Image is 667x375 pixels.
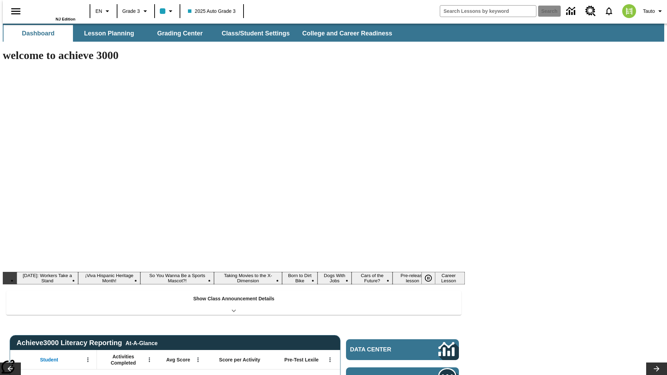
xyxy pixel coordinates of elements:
button: Pause [421,272,435,284]
a: Data Center [346,339,459,360]
span: EN [96,8,102,15]
button: Lesson Planning [74,25,144,42]
button: Slide 8 Pre-release lesson [393,272,433,284]
button: Dashboard [3,25,73,42]
button: Slide 1 Labor Day: Workers Take a Stand [17,272,78,284]
button: Slide 2 ¡Viva Hispanic Heritage Month! [78,272,141,284]
button: Grade: Grade 3, Select a grade [120,5,152,17]
button: Open Menu [144,355,155,365]
div: SubNavbar [3,24,664,42]
span: Grade 3 [122,8,140,15]
div: At-A-Glance [125,339,157,347]
button: Profile/Settings [640,5,667,17]
span: Pre-Test Lexile [285,357,319,363]
a: Resource Center, Will open in new tab [581,2,600,20]
button: Class color is light blue. Change class color [157,5,178,17]
a: Data Center [562,2,581,21]
div: Show Class Announcement Details [6,291,461,315]
button: Open Menu [193,355,203,365]
button: Slide 6 Dogs With Jobs [318,272,352,284]
button: Slide 7 Cars of the Future? [352,272,393,284]
button: College and Career Readiness [297,25,398,42]
span: Achieve3000 Literacy Reporting [17,339,158,347]
div: Pause [421,272,442,284]
button: Open side menu [6,1,26,22]
button: Slide 4 Taking Movies to the X-Dimension [214,272,282,284]
h1: welcome to achieve 3000 [3,49,465,62]
img: avatar image [622,4,636,18]
button: Slide 9 Career Lesson [433,272,465,284]
a: Notifications [600,2,618,20]
button: Open Menu [83,355,93,365]
span: Student [40,357,58,363]
button: Open Menu [325,355,335,365]
span: 2025 Auto Grade 3 [188,8,236,15]
span: Score per Activity [219,357,261,363]
span: Activities Completed [100,353,146,366]
button: Select a new avatar [618,2,640,20]
div: SubNavbar [3,25,398,42]
button: Lesson carousel, Next [646,362,667,375]
span: Avg Score [166,357,190,363]
button: Class/Student Settings [216,25,295,42]
div: Home [30,2,75,21]
button: Slide 3 So You Wanna Be a Sports Mascot?! [140,272,214,284]
button: Language: EN, Select a language [92,5,115,17]
span: NJ Edition [56,17,75,21]
input: search field [440,6,536,17]
a: Home [30,3,75,17]
button: Grading Center [145,25,215,42]
span: Tauto [643,8,655,15]
button: Slide 5 Born to Dirt Bike [282,272,318,284]
p: Show Class Announcement Details [193,295,274,302]
span: Data Center [350,346,415,353]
